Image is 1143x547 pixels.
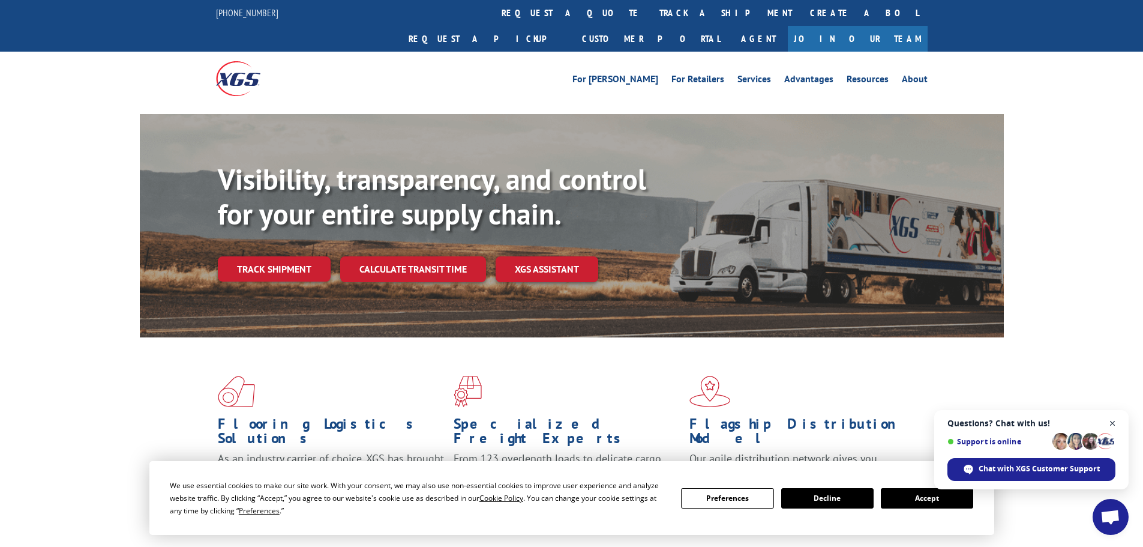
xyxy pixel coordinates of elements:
a: Request a pickup [400,26,573,52]
button: Accept [881,488,973,509]
a: Services [737,74,771,88]
span: Chat with XGS Customer Support [947,458,1115,481]
span: Cookie Policy [479,493,523,503]
button: Decline [781,488,874,509]
a: About [902,74,928,88]
h1: Flooring Logistics Solutions [218,417,445,452]
span: Support is online [947,437,1048,446]
a: XGS ASSISTANT [496,256,598,282]
a: Calculate transit time [340,256,486,282]
div: Cookie Consent Prompt [149,461,994,535]
span: Preferences [239,506,280,516]
a: Agent [729,26,788,52]
a: Open chat [1093,499,1129,535]
span: Chat with XGS Customer Support [979,464,1100,474]
img: xgs-icon-total-supply-chain-intelligence-red [218,376,255,407]
span: As an industry carrier of choice, XGS has brought innovation and dedication to flooring logistics... [218,452,444,494]
a: Advantages [784,74,833,88]
img: xgs-icon-focused-on-flooring-red [454,376,482,407]
a: Customer Portal [573,26,729,52]
div: We use essential cookies to make our site work. With your consent, we may also use non-essential ... [170,479,667,517]
h1: Flagship Distribution Model [689,417,916,452]
a: For Retailers [671,74,724,88]
a: Join Our Team [788,26,928,52]
span: Questions? Chat with us! [947,419,1115,428]
a: [PHONE_NUMBER] [216,7,278,19]
a: For [PERSON_NAME] [572,74,658,88]
button: Preferences [681,488,773,509]
p: From 123 overlength loads to delicate cargo, our experienced staff knows the best way to move you... [454,452,680,505]
img: xgs-icon-flagship-distribution-model-red [689,376,731,407]
span: Our agile distribution network gives you nationwide inventory management on demand. [689,452,910,480]
b: Visibility, transparency, and control for your entire supply chain. [218,160,646,232]
a: Resources [847,74,889,88]
h1: Specialized Freight Experts [454,417,680,452]
a: Track shipment [218,256,331,282]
